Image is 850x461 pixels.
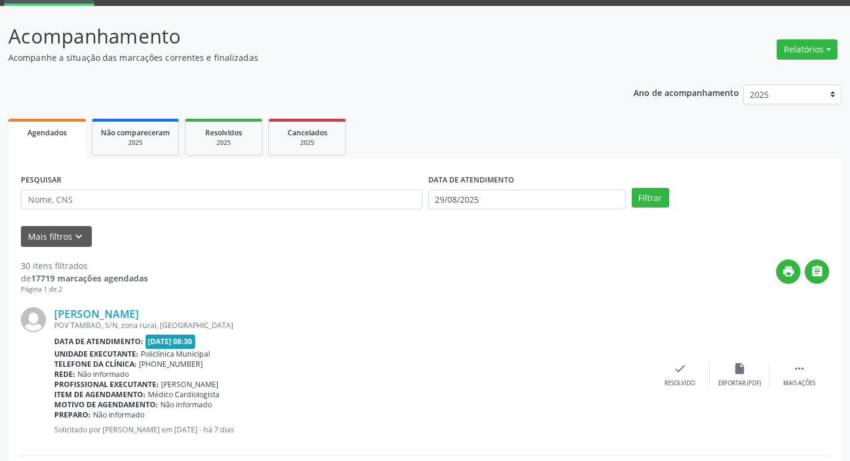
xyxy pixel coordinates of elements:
button: print [776,259,800,284]
span: [DATE] 08:30 [146,335,196,348]
span: Médico Cardiologista [148,389,220,400]
p: Acompanhamento [8,21,592,51]
img: img [21,307,46,332]
input: Nome, CNS [21,190,422,210]
span: [PERSON_NAME] [161,379,218,389]
div: Mais ações [783,379,815,388]
b: Motivo de agendamento: [54,400,158,410]
button: Relatórios [777,39,837,60]
div: 30 itens filtrados [21,259,148,272]
i:  [811,265,824,278]
b: Rede: [54,369,75,379]
span: Resolvidos [205,128,242,138]
b: Preparo: [54,410,91,420]
button: Mais filtroskeyboard_arrow_down [21,226,92,247]
i: keyboard_arrow_down [72,230,85,243]
div: de [21,272,148,284]
a: [PERSON_NAME] [54,307,139,320]
i: insert_drive_file [733,362,746,375]
p: Ano de acompanhamento [633,85,739,100]
i: print [782,265,795,278]
button:  [805,259,829,284]
button: Filtrar [632,188,669,208]
span: Não informado [160,400,212,410]
input: Selecione um intervalo [428,190,626,210]
span: Não informado [78,369,129,379]
span: Policlínica Municipal [141,349,210,359]
span: Não informado [93,410,144,420]
div: Exportar (PDF) [718,379,761,388]
span: Não compareceram [101,128,170,138]
label: PESQUISAR [21,171,61,190]
div: Resolvido [664,379,695,388]
b: Profissional executante: [54,379,159,389]
span: [PHONE_NUMBER] [139,359,203,369]
b: Item de agendamento: [54,389,146,400]
div: Página 1 de 2 [21,284,148,295]
b: Data de atendimento: [54,336,143,346]
p: Solicitado por [PERSON_NAME] em [DATE] - há 7 dias [54,425,650,435]
b: Telefone da clínica: [54,359,137,369]
span: Cancelados [288,128,327,138]
p: Acompanhe a situação das marcações correntes e finalizadas [8,51,592,64]
label: DATA DE ATENDIMENTO [428,171,514,190]
div: POV TAMBAO, S/N, zona rural, [GEOGRAPHIC_DATA] [54,320,650,330]
div: 2025 [101,138,170,147]
div: 2025 [277,138,337,147]
i:  [793,362,806,375]
strong: 17719 marcações agendadas [31,273,148,284]
div: 2025 [194,138,254,147]
span: Agendados [27,128,67,138]
i: check [673,362,687,375]
b: Unidade executante: [54,349,138,359]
